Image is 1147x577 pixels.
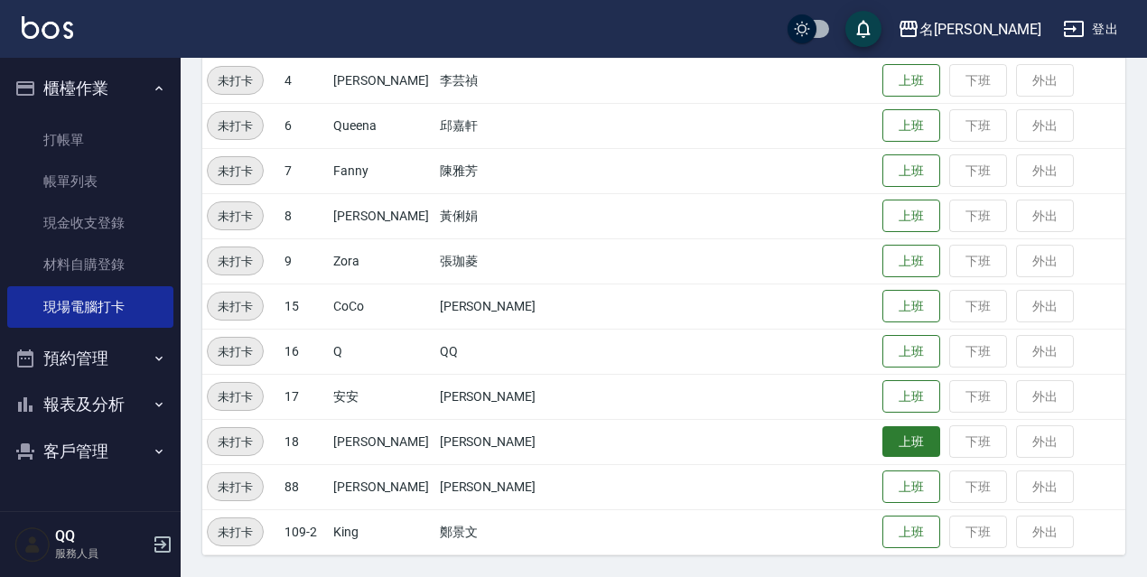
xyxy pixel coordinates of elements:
td: 88 [280,464,329,509]
td: [PERSON_NAME] [329,464,435,509]
td: 李芸禎 [435,58,559,103]
td: [PERSON_NAME] [329,193,435,238]
td: Q [329,329,435,374]
span: 未打卡 [208,162,263,181]
button: 預約管理 [7,335,173,382]
div: 名[PERSON_NAME] [919,18,1041,41]
button: 上班 [882,426,940,458]
button: 上班 [882,109,940,143]
button: 上班 [882,200,940,233]
td: Fanny [329,148,435,193]
button: 上班 [882,516,940,549]
button: 上班 [882,380,940,414]
h5: QQ [55,527,147,545]
td: 15 [280,284,329,329]
a: 現金收支登錄 [7,202,173,244]
button: save [845,11,881,47]
a: 帳單列表 [7,161,173,202]
td: 9 [280,238,329,284]
td: [PERSON_NAME] [435,284,559,329]
span: 未打卡 [208,478,263,497]
td: [PERSON_NAME] [435,464,559,509]
td: 17 [280,374,329,419]
td: [PERSON_NAME] [435,419,559,464]
span: 未打卡 [208,342,263,361]
td: CoCo [329,284,435,329]
span: 未打卡 [208,297,263,316]
button: 報表及分析 [7,381,173,428]
td: [PERSON_NAME] [435,374,559,419]
td: 鄭景文 [435,509,559,554]
a: 現場電腦打卡 [7,286,173,328]
td: 16 [280,329,329,374]
img: Person [14,526,51,563]
td: 黃俐娟 [435,193,559,238]
p: 服務人員 [55,545,147,562]
button: 上班 [882,64,940,98]
img: Logo [22,16,73,39]
td: King [329,509,435,554]
button: 上班 [882,335,940,368]
td: [PERSON_NAME] [329,419,435,464]
button: 櫃檯作業 [7,65,173,112]
td: 18 [280,419,329,464]
td: 6 [280,103,329,148]
a: 打帳單 [7,119,173,161]
td: 陳雅芳 [435,148,559,193]
a: 材料自購登錄 [7,244,173,285]
span: 未打卡 [208,387,263,406]
button: 客戶管理 [7,428,173,475]
td: Queena [329,103,435,148]
td: QQ [435,329,559,374]
td: 張珈菱 [435,238,559,284]
button: 登出 [1056,13,1125,46]
td: 109-2 [280,509,329,554]
span: 未打卡 [208,116,263,135]
button: 名[PERSON_NAME] [891,11,1049,48]
td: Zora [329,238,435,284]
span: 未打卡 [208,433,263,451]
td: 7 [280,148,329,193]
button: 上班 [882,245,940,278]
td: 邱嘉軒 [435,103,559,148]
span: 未打卡 [208,523,263,542]
td: 4 [280,58,329,103]
td: 安安 [329,374,435,419]
button: 上班 [882,290,940,323]
button: 上班 [882,470,940,504]
span: 未打卡 [208,71,263,90]
button: 上班 [882,154,940,188]
span: 未打卡 [208,252,263,271]
td: 8 [280,193,329,238]
td: [PERSON_NAME] [329,58,435,103]
span: 未打卡 [208,207,263,226]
